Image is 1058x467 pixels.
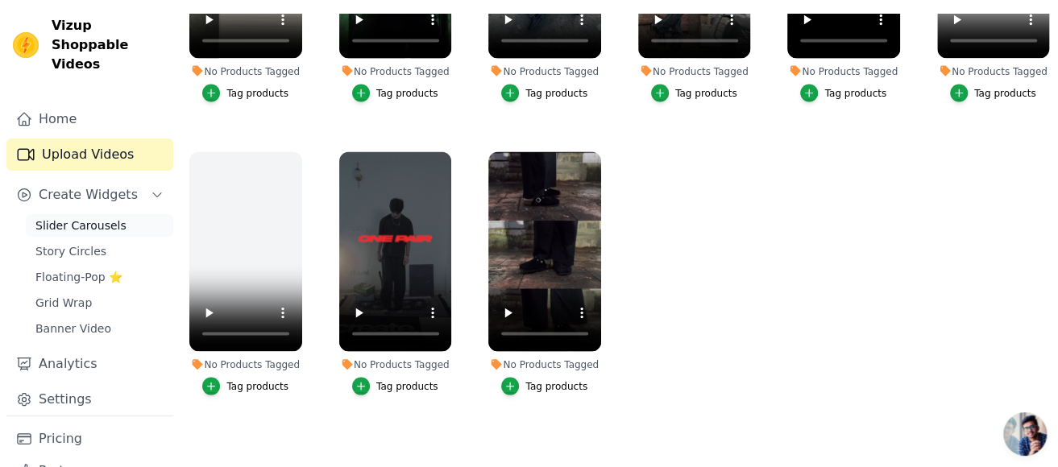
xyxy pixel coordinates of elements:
div: Domain: [DOMAIN_NAME] [42,42,177,55]
div: No Products Tagged [189,357,302,370]
a: Banner Video [26,317,173,340]
img: tab_domain_overview_orange.svg [47,93,60,106]
a: Home [6,103,173,135]
a: Story Circles [26,240,173,262]
div: Tag products [525,379,587,392]
a: Slider Carousels [26,214,173,237]
span: Slider Carousels [35,217,127,233]
div: No Products Tagged [339,64,452,77]
span: Grid Wrap [35,295,92,311]
button: Tag products [950,84,1036,101]
div: Tag products [376,379,438,392]
span: Create Widgets [39,185,138,205]
a: Grid Wrap [26,291,173,314]
a: Open chat [1003,412,1047,456]
div: Tag products [675,86,737,99]
div: No Products Tagged [339,357,452,370]
span: Story Circles [35,243,106,259]
div: Tag products [824,86,886,99]
a: Analytics [6,348,173,380]
button: Tag products [352,84,438,101]
div: v 4.0.25 [45,26,79,39]
button: Tag products [202,377,288,395]
div: No Products Tagged [488,357,601,370]
div: No Products Tagged [189,64,302,77]
button: Tag products [352,377,438,395]
button: Tag products [202,84,288,101]
span: Floating-Pop ⭐ [35,269,122,285]
button: Create Widgets [6,179,173,211]
img: logo_orange.svg [26,26,39,39]
img: Vizup [13,32,39,58]
div: Domain Overview [64,95,144,105]
div: No Products Tagged [488,64,601,77]
div: Tag products [974,86,1036,99]
span: Vizup Shoppable Videos [52,16,167,74]
div: Keywords by Traffic [180,95,266,105]
a: Settings [6,383,173,415]
a: Upload Videos [6,138,173,171]
img: tab_keywords_by_traffic_grey.svg [163,93,176,106]
div: Tag products [376,86,438,99]
div: Tag products [525,86,587,99]
div: Tag products [226,379,288,392]
div: No Products Tagged [787,64,900,77]
button: Tag products [501,377,587,395]
div: No Products Tagged [638,64,751,77]
div: Tag products [226,86,288,99]
img: website_grey.svg [26,42,39,55]
span: Banner Video [35,320,111,337]
button: Tag products [800,84,886,101]
div: No Products Tagged [937,64,1050,77]
a: Pricing [6,423,173,455]
a: Floating-Pop ⭐ [26,266,173,288]
button: Tag products [651,84,737,101]
button: Tag products [501,84,587,101]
